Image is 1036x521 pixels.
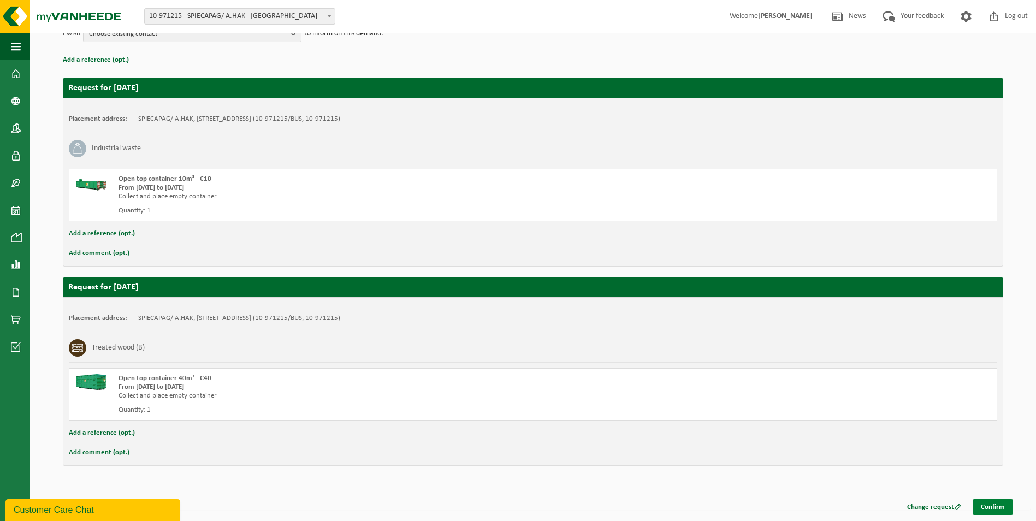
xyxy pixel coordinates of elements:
button: Choose existing contact [83,26,301,42]
img: HK-XC-10-GN-00.png [75,175,108,191]
button: Add a reference (opt.) [69,426,135,440]
strong: Request for [DATE] [68,84,138,92]
h3: Treated wood (B) [92,339,145,357]
span: 10-971215 - SPIECAPAG/ A.HAK - BRUGGE [144,8,335,25]
span: Choose existing contact [89,26,287,43]
div: Collect and place empty container [119,392,577,400]
a: Confirm [973,499,1013,515]
span: 10-971215 - SPIECAPAG/ A.HAK - BRUGGE [145,9,335,24]
div: Collect and place empty container [119,192,577,201]
td: SPIECAPAG/ A.HAK, [STREET_ADDRESS] (10-971215/BUS, 10-971215) [138,115,340,123]
strong: From [DATE] to [DATE] [119,383,184,390]
button: Add comment (opt.) [69,446,129,460]
td: SPIECAPAG/ A.HAK, [STREET_ADDRESS] (10-971215/BUS, 10-971215) [138,314,340,323]
h3: Industrial waste [92,140,141,157]
p: I wish [63,26,80,42]
strong: Placement address: [69,315,127,322]
span: Open top container 10m³ - C10 [119,175,211,182]
button: Add a reference (opt.) [69,227,135,241]
strong: Placement address: [69,115,127,122]
iframe: chat widget [5,497,182,521]
p: to inform on this demand. [304,26,383,42]
span: Open top container 40m³ - C40 [119,375,211,382]
div: Quantity: 1 [119,406,577,415]
button: Add comment (opt.) [69,246,129,260]
strong: From [DATE] to [DATE] [119,184,184,191]
div: Quantity: 1 [119,206,577,215]
strong: Request for [DATE] [68,283,138,292]
a: Change request [899,499,969,515]
button: Add a reference (opt.) [63,53,129,67]
strong: [PERSON_NAME] [758,12,813,20]
img: HK-XC-40-GN-00.png [75,374,108,390]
